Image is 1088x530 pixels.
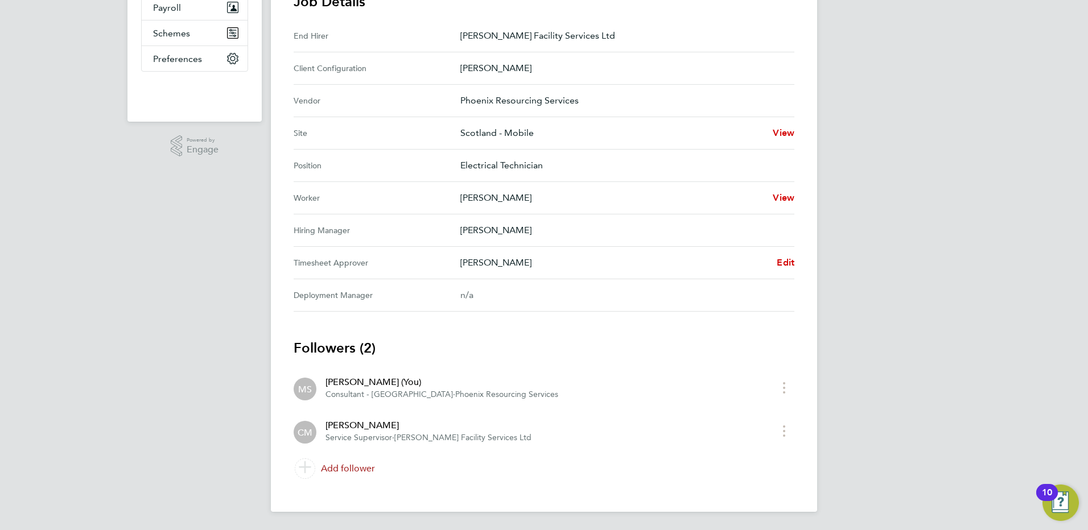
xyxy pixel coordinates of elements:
[460,29,785,43] p: [PERSON_NAME] Facility Services Ltd
[777,256,794,270] a: Edit
[294,61,460,75] div: Client Configuration
[294,256,460,270] div: Timesheet Approver
[294,223,460,237] div: Hiring Manager
[773,127,794,138] span: View
[460,288,776,302] div: n/a
[294,288,460,302] div: Deployment Manager
[394,433,531,442] span: [PERSON_NAME] Facility Services Ltd
[460,256,768,270] p: [PERSON_NAME]
[777,257,794,268] span: Edit
[392,433,394,442] span: ·
[171,135,219,157] a: Powered byEngage
[1042,492,1052,507] div: 10
[460,61,785,75] p: [PERSON_NAME]
[298,383,312,395] span: MS
[460,223,785,237] p: [PERSON_NAME]
[773,192,794,203] span: View
[774,379,794,396] button: timesheet menu
[294,94,460,107] div: Vendor
[153,53,202,64] span: Preferences
[294,191,460,205] div: Worker
[325,419,531,432] div: [PERSON_NAME]
[294,126,460,140] div: Site
[153,2,181,13] span: Payroll
[460,94,785,107] p: Phoenix Resourcing Services
[142,46,248,71] button: Preferences
[460,126,764,140] p: Scotland - Mobile
[294,159,460,172] div: Position
[1042,485,1079,521] button: Open Resource Center, 10 new notifications
[773,126,794,140] a: View
[298,426,312,438] span: CM
[325,390,453,399] span: Consultant - [GEOGRAPHIC_DATA]
[325,375,558,389] div: [PERSON_NAME] (You)
[460,191,764,205] p: [PERSON_NAME]
[142,20,248,45] button: Schemes
[187,135,219,145] span: Powered by
[325,433,392,442] span: Service Supervisor
[455,390,558,399] span: Phoenix Resourcing Services
[294,378,316,400] div: Matt Soulsby (You)
[453,390,455,399] span: ·
[141,83,248,101] a: Go to home page
[773,191,794,205] a: View
[187,145,219,155] span: Engage
[153,28,190,39] span: Schemes
[460,159,785,172] p: Electrical Technician
[294,29,460,43] div: End Hirer
[294,453,794,485] a: Add follower
[294,421,316,444] div: Chris Mcinally
[142,83,248,101] img: fastbook-logo-retina.png
[774,422,794,440] button: timesheet menu
[294,339,794,357] h3: Followers (2)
